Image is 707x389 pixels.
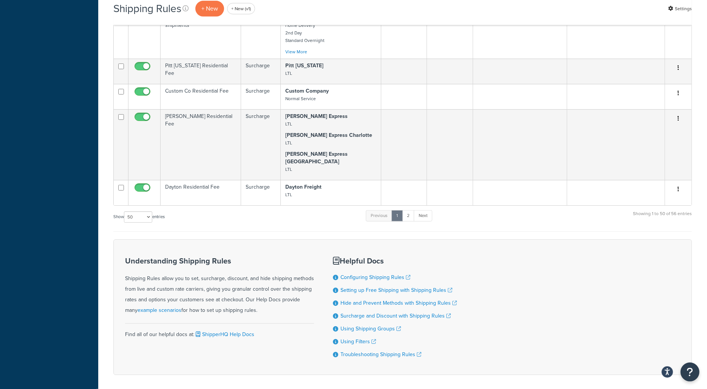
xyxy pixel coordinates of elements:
strong: Dayton Freight [285,183,322,191]
a: Using Shipping Groups [340,325,401,333]
a: 1 [391,210,403,222]
div: Find all of our helpful docs at: [125,323,314,340]
strong: Pitt [US_STATE] [285,62,323,70]
td: Pitt [US_STATE] Residential Fee [161,59,241,84]
a: example scenarios [138,306,181,314]
td: Custom Co Residential Fee [161,84,241,109]
a: ShipperHQ Help Docs [194,330,254,338]
small: LTL [285,191,292,198]
td: Surcharge [241,180,281,205]
a: Troubleshooting Shipping Rules [340,350,421,358]
a: Hide and Prevent Methods with Shipping Rules [340,299,457,307]
small: Ground Home Delivery 2nd Day Standard Overnight [285,14,324,44]
strong: [PERSON_NAME] Express Charlotte [285,131,372,139]
a: Previous [366,210,392,222]
a: Surcharge and Discount with Shipping Rules [340,312,451,320]
a: Using Filters [340,338,376,346]
td: $25 Extra box Fee For Origin 53551 Kolorcan for Parcel shipments [161,3,241,59]
a: View More [285,48,307,55]
a: Setting up Free Shipping with Shipping Rules [340,286,452,294]
div: Shipping Rules allow you to set, surcharge, discount, and hide shipping methods from live and cus... [125,257,314,316]
td: Surcharge [241,109,281,180]
h1: Shipping Rules [113,1,181,16]
h3: Helpful Docs [333,257,457,265]
button: Open Resource Center [681,363,699,381]
small: LTL [285,70,292,77]
small: LTL [285,166,292,173]
small: LTL [285,139,292,146]
p: + New [195,1,224,16]
small: LTL [285,121,292,127]
strong: Custom Company [285,87,329,95]
td: Surcharge [241,84,281,109]
td: Surcharge [241,59,281,84]
a: Settings [668,3,692,14]
td: Dayton Residential Fee [161,180,241,205]
a: Configuring Shipping Rules [340,273,410,281]
a: + New (v1) [227,3,255,14]
a: 2 [402,210,415,222]
strong: [PERSON_NAME] Express [GEOGRAPHIC_DATA] [285,150,348,166]
small: Normal Service [285,95,316,102]
td: [PERSON_NAME] Residential Fee [161,109,241,180]
a: Next [414,210,432,222]
div: Showing 1 to 50 of 56 entries [633,209,692,226]
strong: [PERSON_NAME] Express [285,112,348,120]
h3: Understanding Shipping Rules [125,257,314,265]
label: Show entries [113,211,165,223]
td: Surcharge [241,3,281,59]
select: Showentries [124,211,152,223]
